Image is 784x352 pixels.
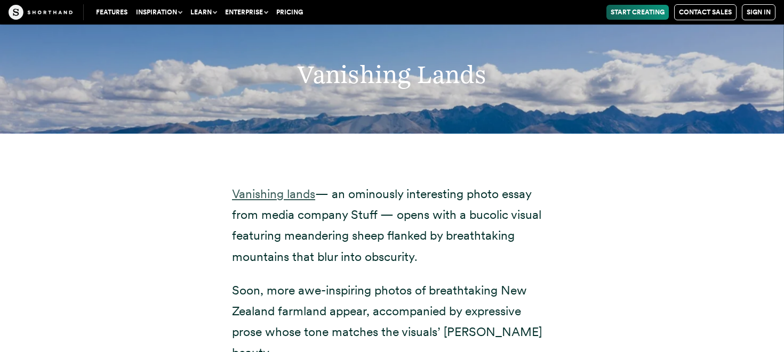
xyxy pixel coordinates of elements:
a: Features [92,5,132,20]
a: Contact Sales [674,4,737,20]
button: Inspiration [132,5,186,20]
h2: Vanishing Lands [90,60,694,89]
a: Start Creating [606,5,669,20]
a: Pricing [272,5,307,20]
img: The Craft [9,5,73,20]
p: — an ominously interesting photo essay from media company Stuff — opens with a bucolic visual fea... [232,184,552,267]
a: Vanishing lands [232,186,315,201]
a: Sign in [742,4,775,20]
button: Enterprise [221,5,272,20]
button: Learn [186,5,221,20]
